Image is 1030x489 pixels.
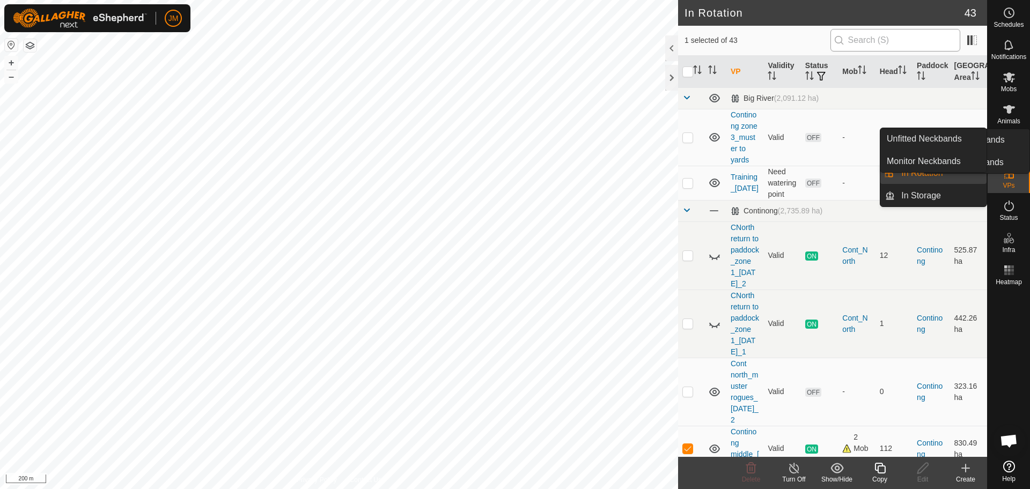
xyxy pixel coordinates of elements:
span: (2,735.89 ha) [778,206,822,215]
span: VPs [1003,182,1014,189]
p-sorticon: Activate to sort [693,67,702,76]
td: 442.26 ha [950,290,987,358]
a: Continong zone 3_muster to yards [731,110,757,164]
td: 323.16 ha [950,358,987,426]
div: Turn Off [772,475,815,484]
a: Unfitted Neckbands [880,128,987,150]
td: Valid [763,221,800,290]
button: + [5,56,18,69]
a: Contact Us [350,475,381,485]
li: In Rotation [880,162,987,184]
span: ON [805,320,818,329]
button: – [5,70,18,83]
a: Training_[DATE] [731,173,759,192]
span: Help [1002,476,1016,482]
p-sorticon: Activate to sort [971,73,980,81]
div: Cont_North [842,244,871,267]
td: 256.69 ha [950,109,987,166]
span: Monitor Neckbands [887,155,961,168]
td: Valid [763,426,800,471]
span: 43 [965,5,976,21]
input: Search (S) [830,29,960,51]
span: ON [805,251,818,261]
th: [GEOGRAPHIC_DATA] Area [950,56,987,88]
span: Mobs [1001,86,1017,92]
span: In Storage [901,189,941,202]
td: 830.49 ha [950,426,987,471]
td: 112 [876,426,913,471]
td: 0 [876,109,913,166]
li: In Storage [880,185,987,206]
h2: In Rotation [685,6,965,19]
p-sorticon: Activate to sort [708,67,717,76]
th: VP [726,56,763,88]
p-sorticon: Activate to sort [917,73,925,81]
th: Mob [838,56,875,88]
th: Paddock [913,56,950,88]
div: Continong [731,206,822,216]
div: Show/Hide [815,475,858,484]
a: In Rotation [895,162,987,184]
a: In Storage [895,185,987,206]
span: Delete [742,476,761,483]
span: OFF [805,388,821,397]
img: Gallagher Logo [13,9,147,28]
td: 1 [876,290,913,358]
div: - [842,132,871,143]
span: 1 selected of 43 [685,35,830,46]
div: Create [944,475,987,484]
span: Schedules [994,21,1024,28]
p-sorticon: Activate to sort [805,73,814,81]
td: 0 [876,358,913,426]
button: Map Layers [24,39,36,52]
button: Reset Map [5,39,18,51]
th: Status [801,56,838,88]
span: OFF [805,179,821,188]
a: Help [988,456,1030,486]
div: Cont_North [842,313,871,335]
span: Unfitted Neckbands [887,132,962,145]
td: 0 [876,166,913,200]
a: CNorth return to paddock_zone 1_[DATE]_2 [731,223,759,288]
div: Open chat [993,425,1025,457]
p-sorticon: Activate to sort [858,67,866,76]
td: 12 [876,221,913,290]
div: Copy [858,475,901,484]
span: Animals [997,118,1020,124]
a: Privacy Policy [297,475,337,485]
a: Continong [917,314,943,334]
a: Continong [917,382,943,402]
th: Head [876,56,913,88]
span: (2,091.12 ha) [774,94,819,102]
span: In Rotation [901,167,943,180]
a: Monitor Neckbands [880,151,987,172]
span: ON [805,444,818,454]
div: 2 Mobs [842,432,871,465]
div: - [842,386,871,397]
td: Valid [763,290,800,358]
div: - [842,177,871,189]
span: Heatmap [996,279,1022,285]
td: Valid [763,358,800,426]
th: Validity [763,56,800,88]
span: JM [168,13,179,24]
span: Notifications [991,54,1026,60]
td: Need watering point [763,166,800,200]
div: Edit [901,475,944,484]
span: OFF [805,133,821,142]
td: 525.87 ha [950,221,987,290]
a: Cont north_muster rogues_[DATE]_2 [731,359,759,424]
a: Continong middle_[DATE] [731,427,759,470]
span: Status [999,214,1018,221]
a: Continong [917,246,943,265]
div: Big River [731,94,819,103]
td: Valid [763,109,800,166]
a: CNorth return to paddock_zone 1_[DATE]_1 [731,291,759,356]
a: Continong [917,439,943,458]
span: Infra [1002,247,1015,253]
p-sorticon: Activate to sort [898,67,907,76]
p-sorticon: Activate to sort [768,73,776,81]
